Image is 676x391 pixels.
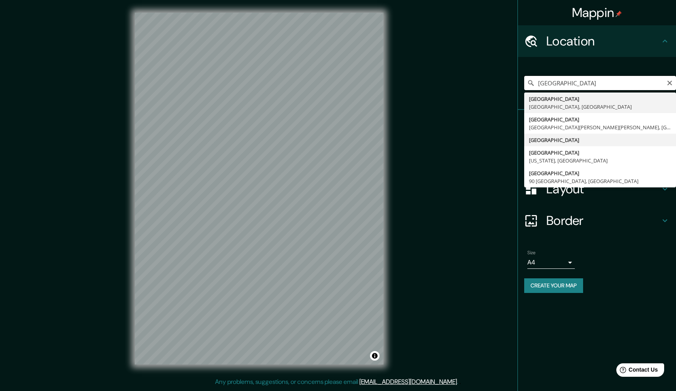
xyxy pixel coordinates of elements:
[546,181,660,197] h4: Layout
[546,213,660,229] h4: Border
[370,351,380,361] button: Toggle attribution
[518,173,676,205] div: Layout
[667,79,673,86] button: Clear
[529,95,671,103] div: [GEOGRAPHIC_DATA]
[527,249,536,256] label: Size
[529,177,671,185] div: 90 [GEOGRAPHIC_DATA], [GEOGRAPHIC_DATA]
[572,5,622,21] h4: Mappin
[518,25,676,57] div: Location
[524,278,583,293] button: Create your map
[529,169,671,177] div: [GEOGRAPHIC_DATA]
[529,157,671,164] div: [US_STATE], [GEOGRAPHIC_DATA]
[606,360,667,382] iframe: Help widget launcher
[518,142,676,173] div: Style
[359,378,457,386] a: [EMAIL_ADDRESS][DOMAIN_NAME]
[135,13,383,365] canvas: Map
[546,33,660,49] h4: Location
[518,110,676,142] div: Pins
[529,103,671,111] div: [GEOGRAPHIC_DATA], [GEOGRAPHIC_DATA]
[529,136,671,144] div: [GEOGRAPHIC_DATA]
[458,377,459,387] div: .
[529,149,671,157] div: [GEOGRAPHIC_DATA]
[215,377,458,387] p: Any problems, suggestions, or concerns please email .
[518,205,676,236] div: Border
[527,256,575,269] div: A4
[529,123,671,131] div: [GEOGRAPHIC_DATA][PERSON_NAME][PERSON_NAME], [GEOGRAPHIC_DATA], [GEOGRAPHIC_DATA]
[529,115,671,123] div: [GEOGRAPHIC_DATA]
[616,11,622,17] img: pin-icon.png
[459,377,461,387] div: .
[524,76,676,90] input: Pick your city or area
